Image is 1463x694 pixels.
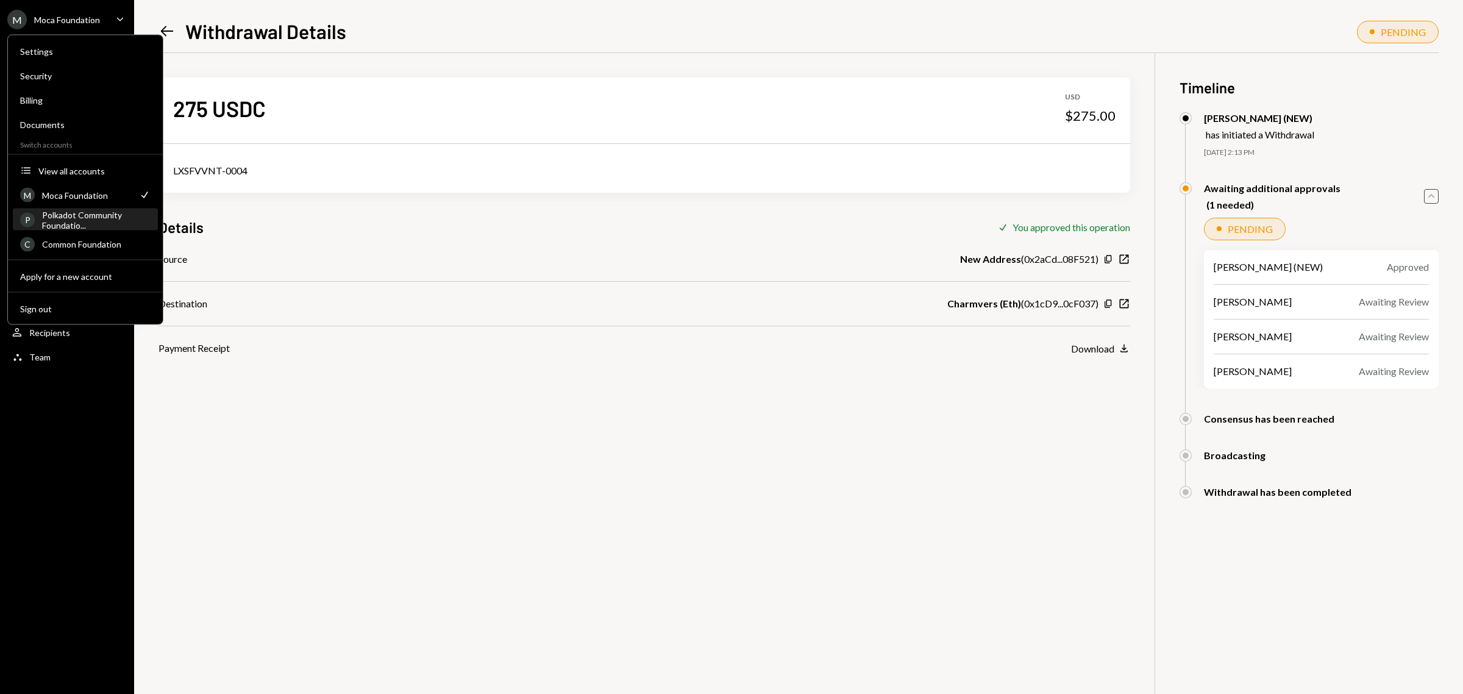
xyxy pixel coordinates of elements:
[7,321,127,343] a: Recipients
[20,303,151,313] div: Sign out
[42,239,151,249] div: Common Foundation
[34,15,100,25] div: Moca Foundation
[13,40,158,62] a: Settings
[20,212,35,227] div: P
[13,89,158,111] a: Billing
[1214,260,1323,274] div: [PERSON_NAME] (NEW)
[185,19,346,43] h1: Withdrawal Details
[20,71,151,81] div: Security
[1214,295,1292,309] div: [PERSON_NAME]
[173,95,266,122] div: 275 USDC
[1206,199,1340,210] div: (1 needed)
[1204,148,1439,158] div: [DATE] 2:13 PM
[8,138,163,149] div: Switch accounts
[20,237,35,251] div: C
[960,252,1021,267] b: New Address
[1204,182,1340,194] div: Awaiting additional approvals
[1204,449,1265,461] div: Broadcasting
[1359,329,1429,344] div: Awaiting Review
[1180,77,1439,98] h3: Timeline
[38,165,151,176] div: View all accounts
[29,352,51,362] div: Team
[1381,26,1426,38] div: PENDING
[960,252,1098,267] div: ( 0x2aCd...08F521 )
[20,271,151,281] div: Apply for a new account
[1065,92,1116,102] div: USD
[20,188,35,202] div: M
[158,217,204,237] h3: Details
[13,209,158,231] a: PPolkadot Community Foundatio...
[158,296,207,311] div: Destination
[1387,260,1429,274] div: Approved
[29,327,70,338] div: Recipients
[1214,364,1292,379] div: [PERSON_NAME]
[7,10,27,29] div: M
[1071,343,1114,354] div: Download
[1214,329,1292,344] div: [PERSON_NAME]
[947,296,1098,311] div: ( 0x1cD9...0cF037 )
[158,341,230,356] div: Payment Receipt
[1065,107,1116,124] div: $275.00
[13,298,158,320] button: Sign out
[13,160,158,182] button: View all accounts
[13,266,158,288] button: Apply for a new account
[1204,486,1351,498] div: Withdrawal has been completed
[1204,112,1314,124] div: [PERSON_NAME] (NEW)
[1359,364,1429,379] div: Awaiting Review
[13,233,158,255] a: CCommon Foundation
[1013,221,1130,233] div: You approved this operation
[13,65,158,87] a: Security
[20,95,151,106] div: Billing
[1204,413,1334,424] div: Consensus has been reached
[42,209,151,230] div: Polkadot Community Foundatio...
[13,113,158,135] a: Documents
[947,296,1021,311] b: Charmvers (Eth)
[1228,223,1273,235] div: PENDING
[158,252,187,267] div: Source
[7,346,127,368] a: Team
[1206,129,1314,140] div: has initiated a Withdrawal
[20,46,151,57] div: Settings
[1071,342,1130,356] button: Download
[1359,295,1429,309] div: Awaiting Review
[173,163,1116,178] div: LXSFVVNT-0004
[42,190,131,200] div: Moca Foundation
[20,120,151,130] div: Documents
